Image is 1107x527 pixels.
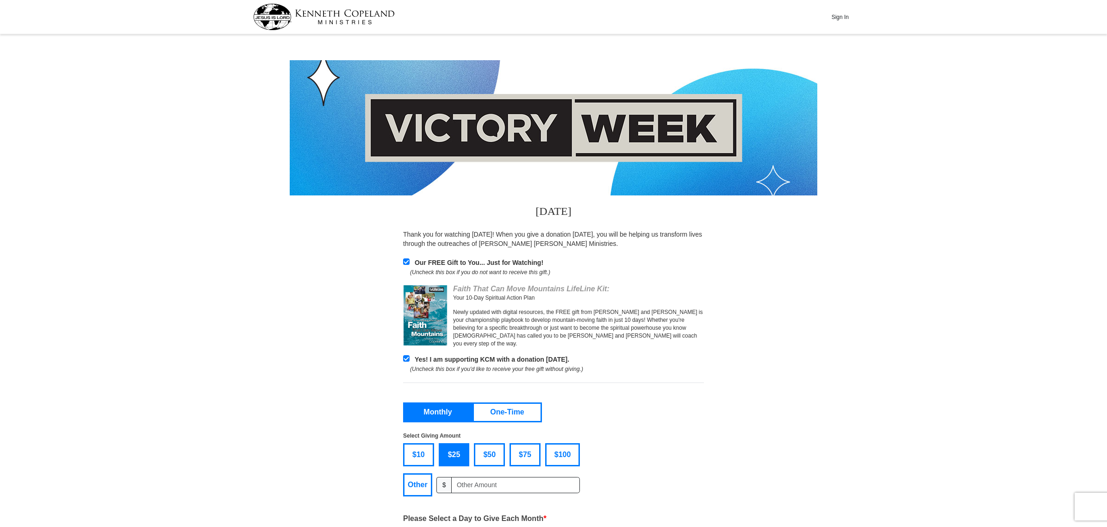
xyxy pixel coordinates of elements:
[253,4,395,30] img: kcm-header-logo.svg
[443,448,465,462] span: $25
[453,285,609,293] em: Faith That Can Move Mountains LifeLine Kit:
[403,514,547,522] strong: Please Select a Day to Give Each Month
[403,230,704,248] p: Thank you for watching [DATE]! When you give a donation [DATE], you will be helping us transform ...
[410,366,583,372] em: (Uncheck this box if you'd like to receive your free gift without giving.)
[404,475,431,495] label: Other
[410,269,550,276] em: (Uncheck this box if you do not want to receive this gift.)
[415,259,543,266] strong: Our FREE Gift to You... Just for Watching!
[474,404,541,421] button: One-Time
[402,285,448,345] img: VWG250401
[403,433,460,439] strong: Select Giving Amount
[453,294,704,302] p: Your 10-Day Spiritual Action Plan
[451,477,580,493] input: Other Amount
[550,448,576,462] span: $100
[826,10,854,24] button: Sign In
[514,448,536,462] span: $75
[436,477,452,493] span: $
[408,448,429,462] span: $10
[404,404,471,421] button: Monthly
[479,448,500,462] span: $50
[415,356,569,363] strong: Yes! I am supporting KCM with a donation [DATE].
[403,195,704,230] h3: [DATE]
[453,308,704,348] p: Newly updated with digital resources, the FREE gift from [PERSON_NAME] and [PERSON_NAME] is your ...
